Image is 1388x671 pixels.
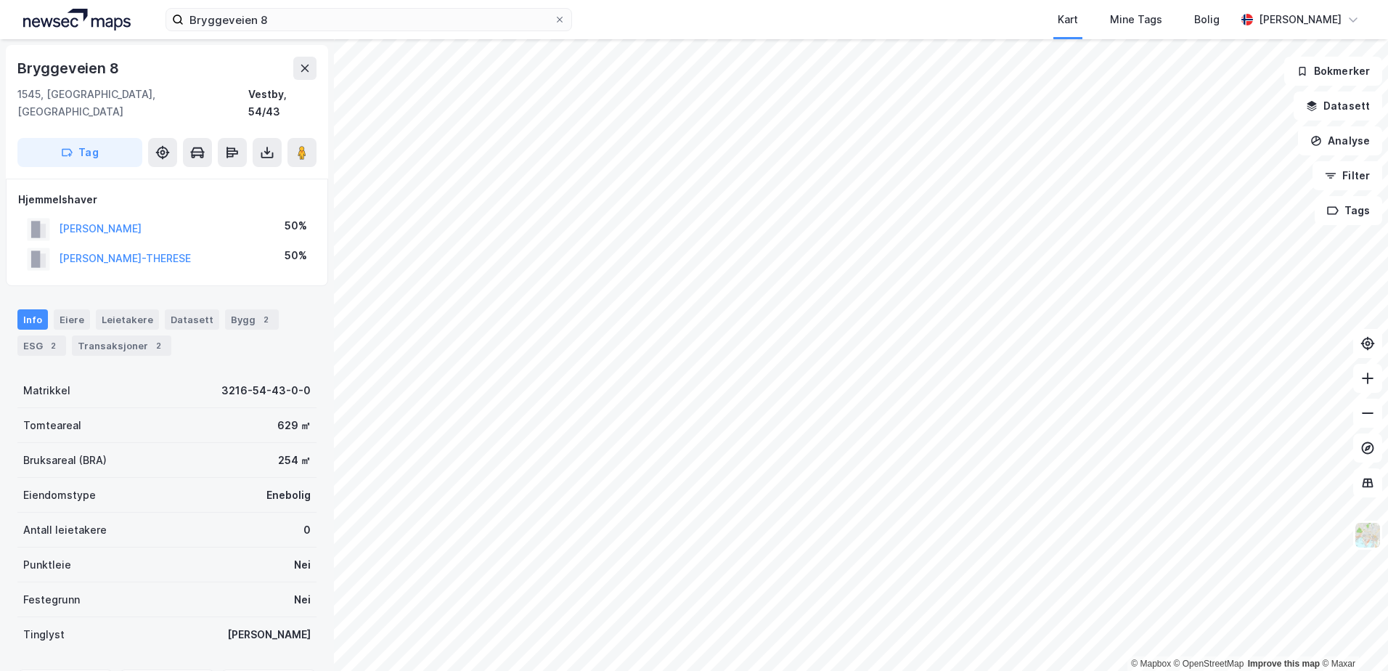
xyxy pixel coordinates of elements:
div: Festegrunn [23,591,80,609]
div: [PERSON_NAME] [1259,11,1342,28]
div: 254 ㎡ [278,452,311,469]
div: 2 [151,338,166,353]
div: 629 ㎡ [277,417,311,434]
button: Datasett [1294,91,1382,121]
img: Z [1354,521,1381,549]
button: Filter [1313,161,1382,190]
div: Tinglyst [23,626,65,643]
div: ESG [17,335,66,356]
button: Bokmerker [1284,57,1382,86]
div: 3216-54-43-0-0 [221,382,311,399]
iframe: Chat Widget [1315,601,1388,671]
div: Nei [294,556,311,574]
div: Bruksareal (BRA) [23,452,107,469]
div: Nei [294,591,311,609]
div: 50% [285,217,307,235]
div: Eiere [54,309,90,330]
div: Enebolig [266,487,311,504]
div: [PERSON_NAME] [227,626,311,643]
div: Transaksjoner [72,335,171,356]
div: Tomteareal [23,417,81,434]
div: Bolig [1194,11,1220,28]
div: Info [17,309,48,330]
button: Tags [1315,196,1382,225]
div: Hjemmelshaver [18,191,316,208]
div: Mine Tags [1110,11,1162,28]
div: Eiendomstype [23,487,96,504]
div: Bygg [225,309,279,330]
input: Søk på adresse, matrikkel, gårdeiere, leietakere eller personer [184,9,554,30]
img: logo.a4113a55bc3d86da70a041830d287a7e.svg [23,9,131,30]
a: OpenStreetMap [1174,659,1244,669]
div: Kart [1058,11,1078,28]
div: Vestby, 54/43 [248,86,317,121]
div: 0 [303,521,311,539]
div: 2 [46,338,60,353]
button: Tag [17,138,142,167]
div: Antall leietakere [23,521,107,539]
div: Datasett [165,309,219,330]
div: 1545, [GEOGRAPHIC_DATA], [GEOGRAPHIC_DATA] [17,86,248,121]
a: Mapbox [1131,659,1171,669]
div: Punktleie [23,556,71,574]
div: Bryggeveien 8 [17,57,121,80]
div: Kontrollprogram for chat [1315,601,1388,671]
div: 2 [258,312,273,327]
a: Improve this map [1248,659,1320,669]
div: Leietakere [96,309,159,330]
div: Matrikkel [23,382,70,399]
button: Analyse [1298,126,1382,155]
div: 50% [285,247,307,264]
